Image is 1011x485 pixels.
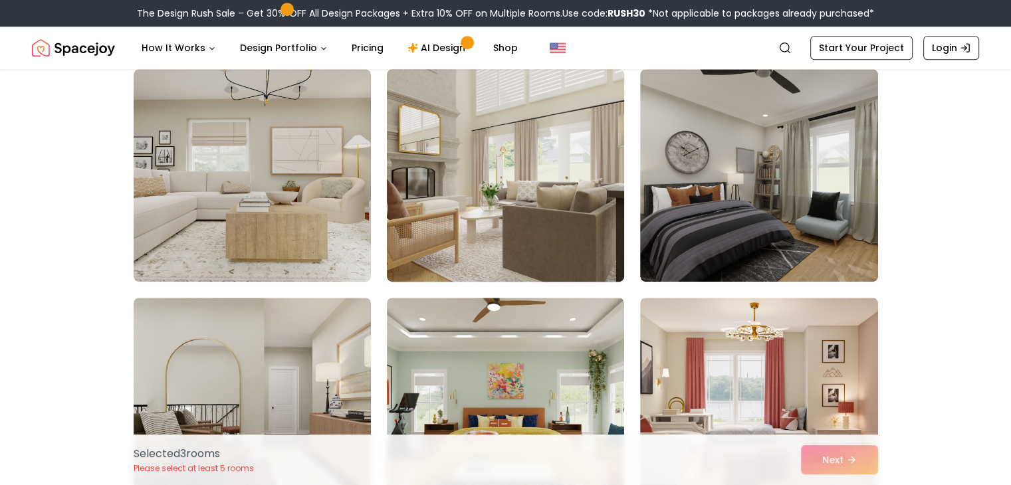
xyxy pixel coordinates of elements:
[341,35,394,61] a: Pricing
[32,27,979,69] nav: Global
[131,35,528,61] nav: Main
[134,69,371,282] img: Room room-10
[562,7,645,20] span: Use code:
[131,35,227,61] button: How It Works
[32,35,115,61] img: Spacejoy Logo
[229,35,338,61] button: Design Portfolio
[810,36,913,60] a: Start Your Project
[923,36,979,60] a: Login
[397,35,480,61] a: AI Design
[608,7,645,20] b: RUSH30
[645,7,874,20] span: *Not applicable to packages already purchased*
[483,35,528,61] a: Shop
[550,40,566,56] img: United States
[640,69,877,282] img: Room room-12
[137,7,874,20] div: The Design Rush Sale – Get 30% OFF All Design Packages + Extra 10% OFF on Multiple Rooms.
[134,446,254,462] p: Selected 3 room s
[32,35,115,61] a: Spacejoy
[134,463,254,474] p: Please select at least 5 rooms
[381,64,630,287] img: Room room-11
